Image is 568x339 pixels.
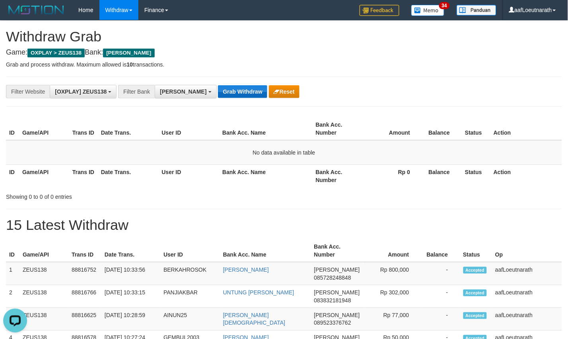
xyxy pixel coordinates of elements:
div: Showing 0 to 0 of 0 entries [6,190,231,201]
img: Feedback.jpg [360,5,399,16]
th: Game/API [19,165,69,187]
span: Copy 089523376762 to clipboard [314,320,351,326]
td: ZEUS138 [19,308,68,331]
th: Amount [363,239,421,262]
span: [PERSON_NAME] [314,266,360,273]
td: 88816625 [68,308,101,331]
span: [PERSON_NAME] [314,289,360,296]
td: ZEUS138 [19,262,68,285]
button: [OXPLAY] ZEUS138 [50,85,117,98]
th: Date Trans. [98,118,159,140]
span: Accepted [463,312,487,319]
td: BERKAHROSOK [160,262,220,285]
span: [OXPLAY] ZEUS138 [55,88,107,95]
strong: 10 [126,61,133,68]
img: MOTION_logo.png [6,4,66,16]
th: User ID [159,118,220,140]
th: Bank Acc. Number [311,239,363,262]
span: OXPLAY > ZEUS138 [27,49,85,57]
span: Accepted [463,267,487,274]
th: Trans ID [69,165,98,187]
td: aafLoeutnarath [492,262,562,285]
th: Date Trans. [101,239,160,262]
th: Balance [422,118,462,140]
th: Op [492,239,562,262]
th: Status [462,165,490,187]
td: aafLoeutnarath [492,308,562,331]
td: 88816766 [68,285,101,308]
td: 88816752 [68,262,101,285]
td: aafLoeutnarath [492,285,562,308]
span: Copy 085728248848 to clipboard [314,274,351,281]
th: Bank Acc. Number [313,165,363,187]
th: ID [6,118,19,140]
h1: Withdraw Grab [6,29,562,45]
th: Action [490,118,562,140]
th: ID [6,239,19,262]
div: Filter Bank [118,85,155,98]
th: Bank Acc. Name [219,165,312,187]
span: Copy 083832181948 to clipboard [314,297,351,304]
a: UNTUNG [PERSON_NAME] [223,289,294,296]
td: 2 [6,285,19,308]
td: No data available in table [6,140,562,165]
th: Date Trans. [98,165,159,187]
th: Game/API [19,239,68,262]
td: 1 [6,262,19,285]
td: - [421,262,460,285]
button: Grab Withdraw [218,85,267,98]
span: [PERSON_NAME] [314,312,360,318]
td: - [421,308,460,331]
img: panduan.png [457,5,496,16]
a: [PERSON_NAME][DEMOGRAPHIC_DATA] [223,312,286,326]
button: Reset [269,85,300,98]
span: Accepted [463,290,487,296]
span: 34 [439,2,450,9]
th: Bank Acc. Number [313,118,363,140]
h1: 15 Latest Withdraw [6,217,562,233]
h4: Game: Bank: [6,49,562,57]
td: Rp 800,000 [363,262,421,285]
th: User ID [159,165,220,187]
th: Balance [422,165,462,187]
th: Rp 0 [363,165,422,187]
td: PANJIAKBAR [160,285,220,308]
td: Rp 302,000 [363,285,421,308]
th: Status [462,118,490,140]
td: [DATE] 10:28:59 [101,308,160,331]
th: Trans ID [69,118,98,140]
th: ID [6,165,19,187]
th: Action [490,165,562,187]
td: ZEUS138 [19,285,68,308]
th: Amount [363,118,422,140]
th: Game/API [19,118,69,140]
th: User ID [160,239,220,262]
span: [PERSON_NAME] [160,88,206,95]
td: AINUN25 [160,308,220,331]
a: [PERSON_NAME] [223,266,269,273]
img: Button%20Memo.svg [411,5,445,16]
p: Grab and process withdraw. Maximum allowed is transactions. [6,61,562,69]
th: Bank Acc. Name [219,118,312,140]
th: Balance [421,239,460,262]
td: [DATE] 10:33:15 [101,285,160,308]
th: Status [460,239,492,262]
td: [DATE] 10:33:56 [101,262,160,285]
span: [PERSON_NAME] [103,49,154,57]
td: - [421,285,460,308]
th: Trans ID [68,239,101,262]
div: Filter Website [6,85,50,98]
th: Bank Acc. Name [220,239,311,262]
td: Rp 77,000 [363,308,421,331]
button: Open LiveChat chat widget [3,3,27,27]
button: [PERSON_NAME] [155,85,216,98]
